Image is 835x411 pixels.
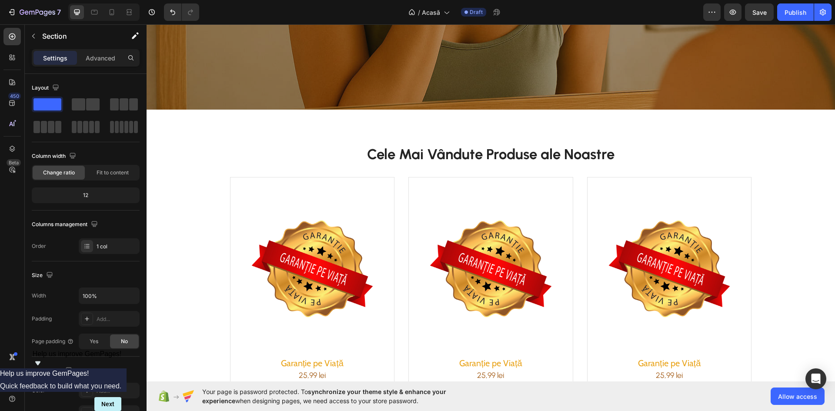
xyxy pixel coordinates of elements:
button: Publish [777,3,814,21]
div: Size [32,270,55,281]
a: Garanție pe Viață [269,167,419,317]
h1: Garanție pe Viață [262,332,426,345]
div: Publish [785,8,806,17]
p: Section [42,31,114,41]
div: Open Intercom Messenger [805,368,826,389]
button: Show survey - Help us improve GemPages! [33,350,122,368]
span: No [121,337,128,345]
div: 1 col [97,243,137,251]
button: Save [745,3,774,21]
div: 25,99 lei [262,345,426,357]
div: Padding [32,315,52,323]
span: Allow access [778,392,817,401]
p: Advanced [86,53,115,63]
div: Undo/Redo [164,3,199,21]
div: Order [32,242,46,250]
div: Page padding [32,337,74,345]
span: Change ratio [43,169,75,177]
span: Save [752,9,767,16]
div: 450 [8,93,21,100]
span: / [418,8,420,17]
div: 25,99 lei [441,345,605,357]
div: Layout [32,82,61,94]
span: Yes [90,337,98,345]
h1: Garanție pe Viață [441,332,605,345]
span: Fit to content [97,169,129,177]
button: 7 [3,3,65,21]
span: Acasă [422,8,440,17]
span: Your page is password protected. To when designing pages, we need access to your store password. [202,387,480,405]
span: synchronize your theme style & enhance your experience [202,388,446,404]
div: 12 [33,189,138,201]
iframe: Design area [147,24,835,381]
div: Add... [97,315,137,323]
span: Help us improve GemPages! [33,350,122,358]
button: Allow access [771,388,825,405]
a: Garanție pe Viață [448,167,598,317]
span: Draft [470,8,483,16]
div: Columns management [32,219,100,231]
input: Auto [79,288,139,304]
div: Column width [32,150,78,162]
p: 7 [57,7,61,17]
p: Settings [43,53,67,63]
div: Beta [7,159,21,166]
div: Width [32,292,46,300]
